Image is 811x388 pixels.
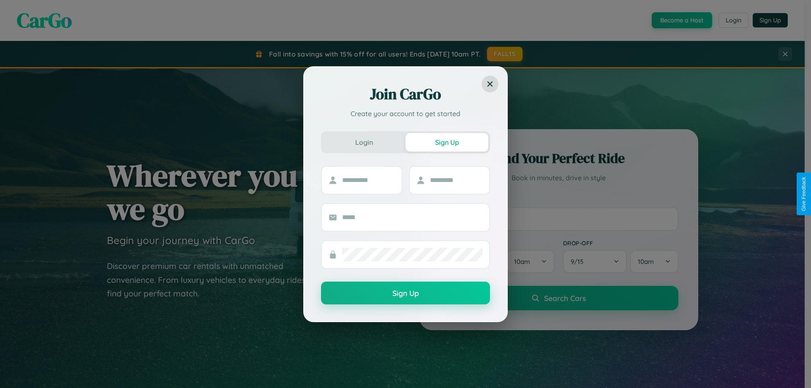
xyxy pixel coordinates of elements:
button: Sign Up [405,133,488,152]
div: Give Feedback [801,177,807,211]
button: Sign Up [321,282,490,304]
h2: Join CarGo [321,84,490,104]
p: Create your account to get started [321,109,490,119]
button: Login [323,133,405,152]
